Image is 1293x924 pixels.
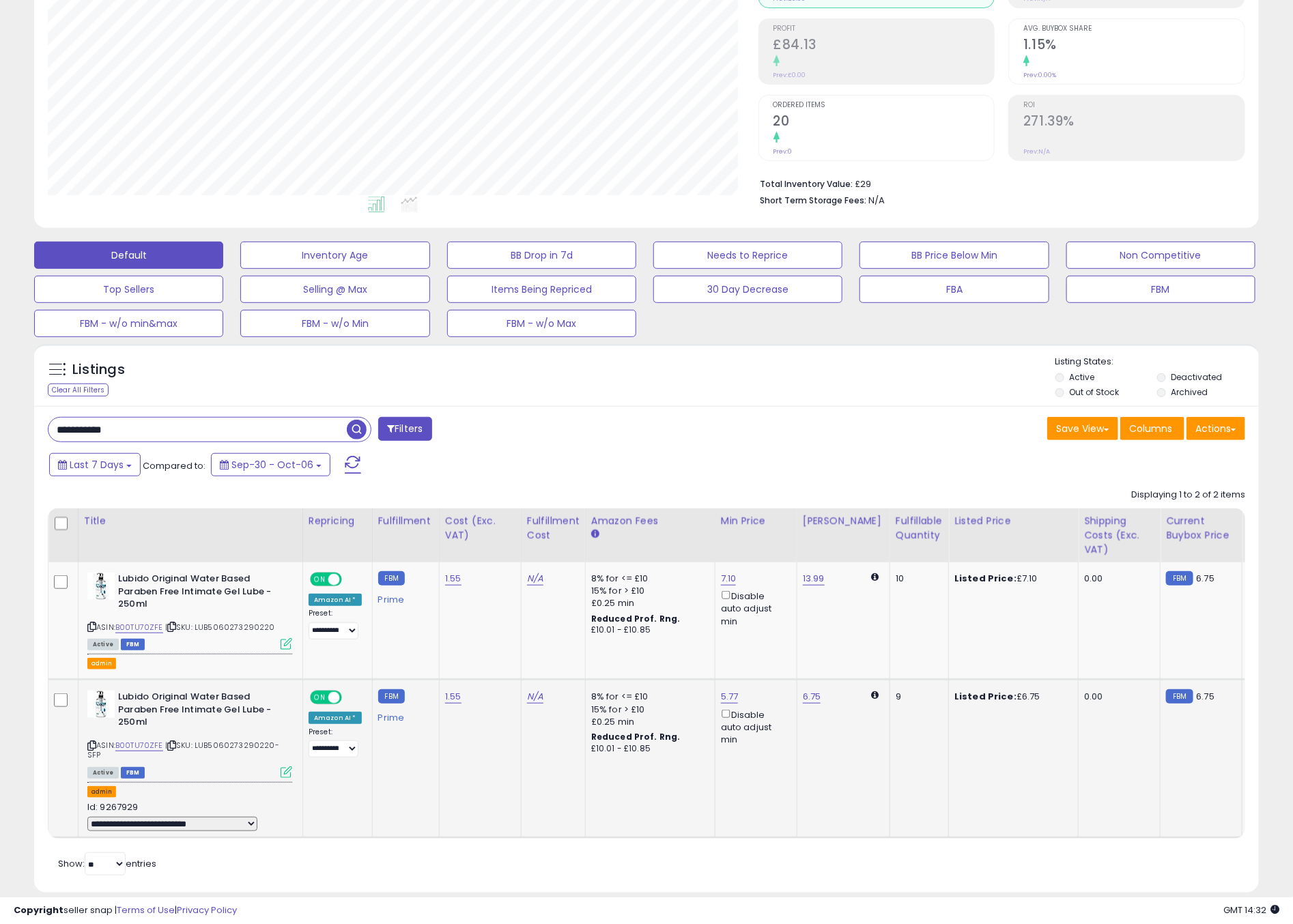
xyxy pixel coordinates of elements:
[761,178,853,190] b: Total Inventory Value:
[445,690,461,704] a: 1.55
[1223,904,1279,916] span: 2025-10-14 14:32 GMT
[527,572,543,586] a: N/A
[311,692,328,704] span: ON
[87,767,119,779] span: All listings currently available for purchase on Amazon
[1084,514,1154,557] div: Shipping Costs (Exc. VAT)
[803,514,884,528] div: [PERSON_NAME]
[803,572,825,586] a: 13.99
[1066,242,1255,269] button: Non Competitive
[121,767,145,779] span: FBM
[591,597,705,609] div: £0.25 min
[72,360,125,379] h5: Listings
[165,622,275,633] span: | SKU: LUB5060273290220
[87,658,116,669] button: admin
[1084,691,1150,703] div: 0.00
[87,573,292,648] div: ASIN:
[34,242,223,269] button: Default
[447,310,636,337] button: FBM - w/o Max
[231,458,313,472] span: Sep-30 - Oct-06
[84,514,297,528] div: Title
[773,102,995,109] span: Ordered Items
[311,574,328,586] span: ON
[721,588,786,628] div: Disable auto adjust min
[309,712,362,724] div: Amazon AI *
[87,573,115,600] img: 41i9MD+3v9L._SL40_.jpg
[445,514,515,543] div: Cost (Exc. VAT)
[447,276,636,303] button: Items Being Repriced
[87,800,139,813] span: Id: 9267929
[721,707,786,747] div: Disable auto adjust min
[954,690,1017,703] b: Listed Price:
[1023,147,1050,156] small: Prev: N/A
[115,740,163,751] a: B00TU70ZFE
[1197,572,1215,585] span: 6.75
[591,613,681,624] b: Reduced Prof. Rng.
[773,113,995,132] h2: 20
[721,514,791,528] div: Min Price
[954,572,1017,585] b: Listed Price:
[118,691,284,732] b: Lubido Original Water Based Paraben Free Intimate Gel Lube - 250ml
[954,691,1068,703] div: £6.75
[1166,514,1236,543] div: Current Buybox Price
[1047,417,1118,440] button: Save View
[896,691,938,703] div: 9
[869,194,885,207] span: N/A
[591,691,705,703] div: 8% for <= £10
[445,572,461,586] a: 1.55
[761,175,1235,191] li: £29
[87,786,116,798] button: admin
[378,571,405,586] small: FBM
[859,242,1049,269] button: BB Price Below Min
[859,276,1049,303] button: FBA
[1066,276,1255,303] button: FBM
[1023,37,1245,55] h2: 1.15%
[896,514,943,543] div: Fulfillable Quantity
[1197,690,1215,703] span: 6.75
[14,904,237,917] div: seller snap | |
[1171,386,1208,398] label: Archived
[49,453,141,476] button: Last 7 Days
[143,459,205,472] span: Compared to:
[1069,371,1094,383] label: Active
[954,514,1072,528] div: Listed Price
[87,691,115,718] img: 41i9MD+3v9L._SL40_.jpg
[954,573,1068,585] div: £7.10
[1023,113,1245,132] h2: 271.39%
[527,514,580,543] div: Fulfillment Cost
[309,594,362,606] div: Amazon AI *
[177,904,237,916] a: Privacy Policy
[653,276,842,303] button: 30 Day Decrease
[340,692,362,704] span: OFF
[378,514,434,528] div: Fulfillment
[591,573,705,585] div: 8% for <= £10
[591,704,705,716] div: 15% for > £10
[591,585,705,597] div: 15% for > £10
[1131,489,1245,502] div: Displaying 1 to 2 of 2 items
[121,639,145,650] span: FBM
[1166,689,1193,704] small: FBM
[1023,102,1245,109] span: ROI
[761,194,867,206] b: Short Term Storage Fees:
[653,242,842,269] button: Needs to Reprice
[240,242,429,269] button: Inventory Age
[1187,417,1245,440] button: Actions
[87,740,279,760] span: | SKU: LUB5060273290220-SFP
[340,574,362,586] span: OFF
[721,572,737,586] a: 7.10
[773,25,995,33] span: Profit
[447,242,636,269] button: BB Drop in 7d
[773,37,995,55] h2: £84.13
[591,716,705,728] div: £0.25 min
[1166,571,1193,586] small: FBM
[1055,356,1259,369] p: Listing States:
[14,904,63,916] strong: Copyright
[378,417,431,441] button: Filters
[240,276,429,303] button: Selling @ Max
[70,458,124,472] span: Last 7 Days
[34,276,223,303] button: Top Sellers
[115,622,163,633] a: B00TU70ZFE
[309,514,367,528] div: Repricing
[378,707,429,723] div: Prime
[721,690,739,704] a: 5.77
[1084,573,1150,585] div: 0.00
